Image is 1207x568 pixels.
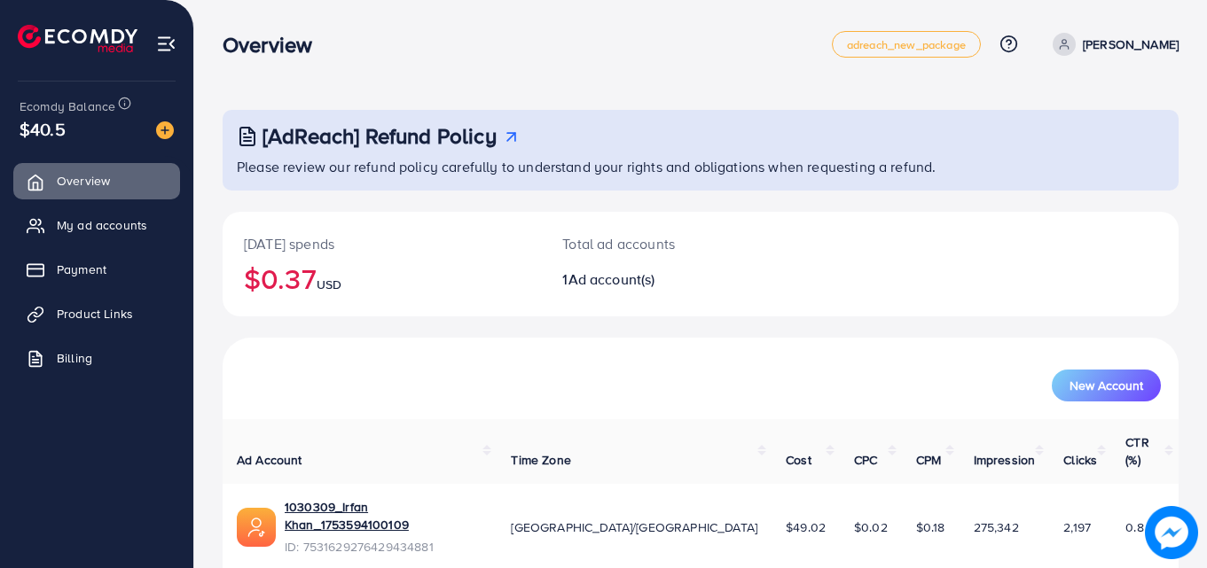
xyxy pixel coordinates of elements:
[1063,518,1091,536] span: 2,197
[285,538,482,556] span: ID: 7531629276429434881
[974,451,1036,469] span: Impression
[916,451,941,469] span: CPM
[1046,33,1179,56] a: [PERSON_NAME]
[13,163,180,198] a: Overview
[562,271,759,288] h2: 1
[786,518,826,536] span: $49.02
[847,39,966,51] span: adreach_new_package
[20,116,66,142] span: $40.5
[1125,433,1148,469] span: CTR (%)
[57,172,110,190] span: Overview
[974,518,1019,536] span: 275,342
[1063,451,1097,469] span: Clicks
[237,156,1168,177] p: Please review our refund policy carefully to understand your rights and obligations when requesti...
[156,121,174,139] img: image
[18,25,137,52] img: logo
[854,518,888,536] span: $0.02
[1083,34,1179,55] p: [PERSON_NAME]
[57,305,133,323] span: Product Links
[854,451,877,469] span: CPC
[13,296,180,331] a: Product Links
[20,97,115,115] span: Ecomdy Balance
[57,216,147,234] span: My ad accounts
[1125,518,1143,536] span: 0.8
[156,34,176,54] img: menu
[1070,379,1143,392] span: New Account
[13,340,180,376] a: Billing
[1052,370,1161,401] button: New Account
[285,498,482,534] a: 1030309_Irfan Khan_1753594100109
[916,518,945,536] span: $0.18
[223,32,326,58] h3: Overview
[568,269,655,289] span: Ad account(s)
[562,233,759,254] p: Total ad accounts
[57,349,92,367] span: Billing
[13,207,180,243] a: My ad accounts
[57,261,106,278] span: Payment
[786,451,811,469] span: Cost
[511,518,757,536] span: [GEOGRAPHIC_DATA]/[GEOGRAPHIC_DATA]
[244,233,520,254] p: [DATE] spends
[1145,506,1198,559] img: image
[237,451,302,469] span: Ad Account
[237,508,276,547] img: ic-ads-acc.e4c84228.svg
[317,276,341,293] span: USD
[263,123,497,149] h3: [AdReach] Refund Policy
[832,31,981,58] a: adreach_new_package
[244,261,520,295] h2: $0.37
[13,252,180,287] a: Payment
[511,451,570,469] span: Time Zone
